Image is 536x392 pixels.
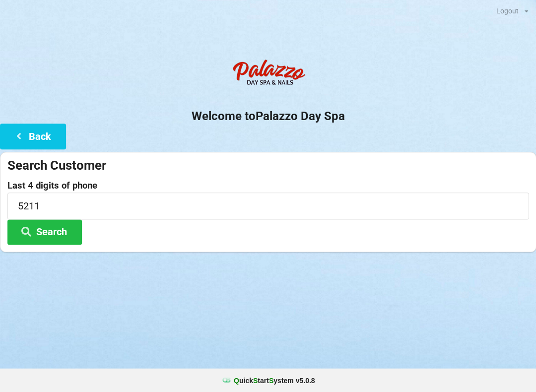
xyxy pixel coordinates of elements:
img: favicon.ico [221,375,231,385]
span: S [253,376,258,384]
span: S [268,376,273,384]
button: Search [7,219,82,245]
input: 0000 [7,193,529,219]
b: uick tart ystem v 5.0.8 [234,375,315,385]
div: Search Customer [7,157,529,174]
label: Last 4 digits of phone [7,181,529,191]
span: Q [234,376,239,384]
img: PalazzoDaySpaNails-Logo.png [228,54,308,94]
div: Logout [496,7,518,14]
